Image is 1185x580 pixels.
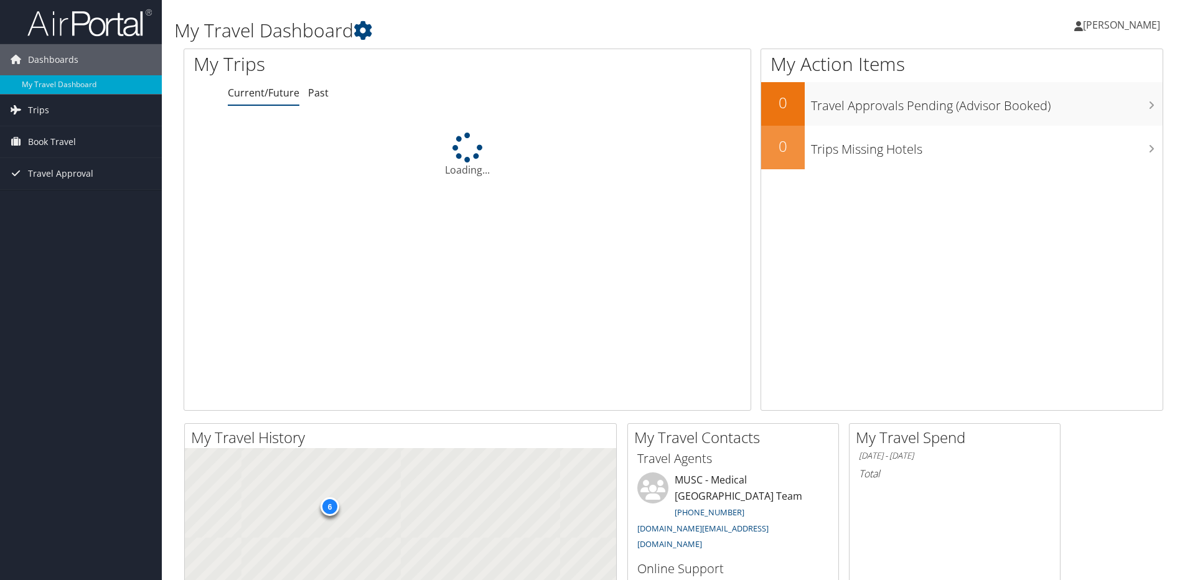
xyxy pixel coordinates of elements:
[761,136,805,157] h2: 0
[675,507,744,518] a: [PHONE_NUMBER]
[856,427,1060,448] h2: My Travel Spend
[637,560,829,578] h3: Online Support
[859,450,1051,462] h6: [DATE] - [DATE]
[28,126,76,157] span: Book Travel
[27,8,152,37] img: airportal-logo.png
[811,91,1163,115] h3: Travel Approvals Pending (Advisor Booked)
[761,51,1163,77] h1: My Action Items
[631,472,835,555] li: MUSC - Medical [GEOGRAPHIC_DATA] Team
[194,51,505,77] h1: My Trips
[191,427,616,448] h2: My Travel History
[1083,18,1160,32] span: [PERSON_NAME]
[761,126,1163,169] a: 0Trips Missing Hotels
[28,158,93,189] span: Travel Approval
[634,427,838,448] h2: My Travel Contacts
[859,467,1051,480] h6: Total
[28,95,49,126] span: Trips
[761,92,805,113] h2: 0
[637,450,829,467] h3: Travel Agents
[1074,6,1173,44] a: [PERSON_NAME]
[174,17,840,44] h1: My Travel Dashboard
[761,82,1163,126] a: 0Travel Approvals Pending (Advisor Booked)
[228,86,299,100] a: Current/Future
[321,497,339,516] div: 6
[637,523,769,550] a: [DOMAIN_NAME][EMAIL_ADDRESS][DOMAIN_NAME]
[811,134,1163,158] h3: Trips Missing Hotels
[28,44,78,75] span: Dashboards
[184,133,751,177] div: Loading...
[308,86,329,100] a: Past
